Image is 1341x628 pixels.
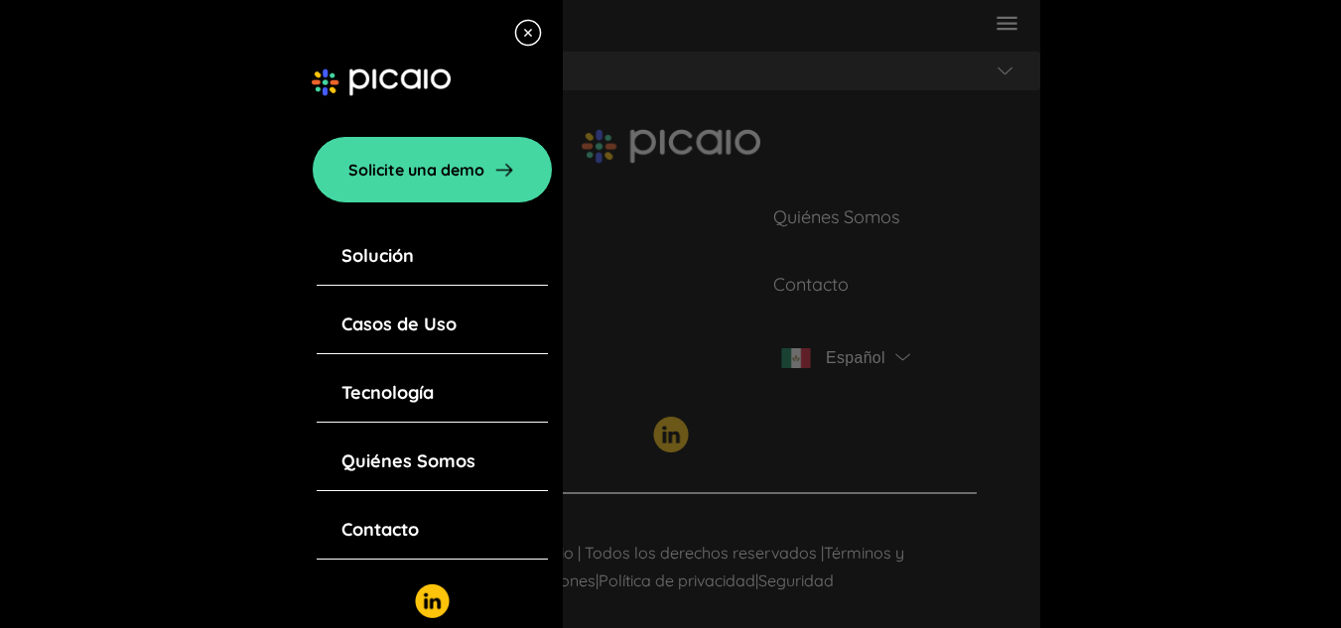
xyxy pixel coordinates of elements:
a: Solicite una demo [312,136,553,203]
img: menu-close-icon [513,18,543,48]
a: Casos de Uso [341,311,457,338]
a: Quiénes Somos [341,447,475,475]
a: Solución [341,242,414,270]
a: Tecnología [341,379,434,407]
img: image [312,68,451,96]
a: Contacto [341,516,419,544]
img: arrow-right [492,158,516,182]
img: linkedin-logo [415,583,450,618]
